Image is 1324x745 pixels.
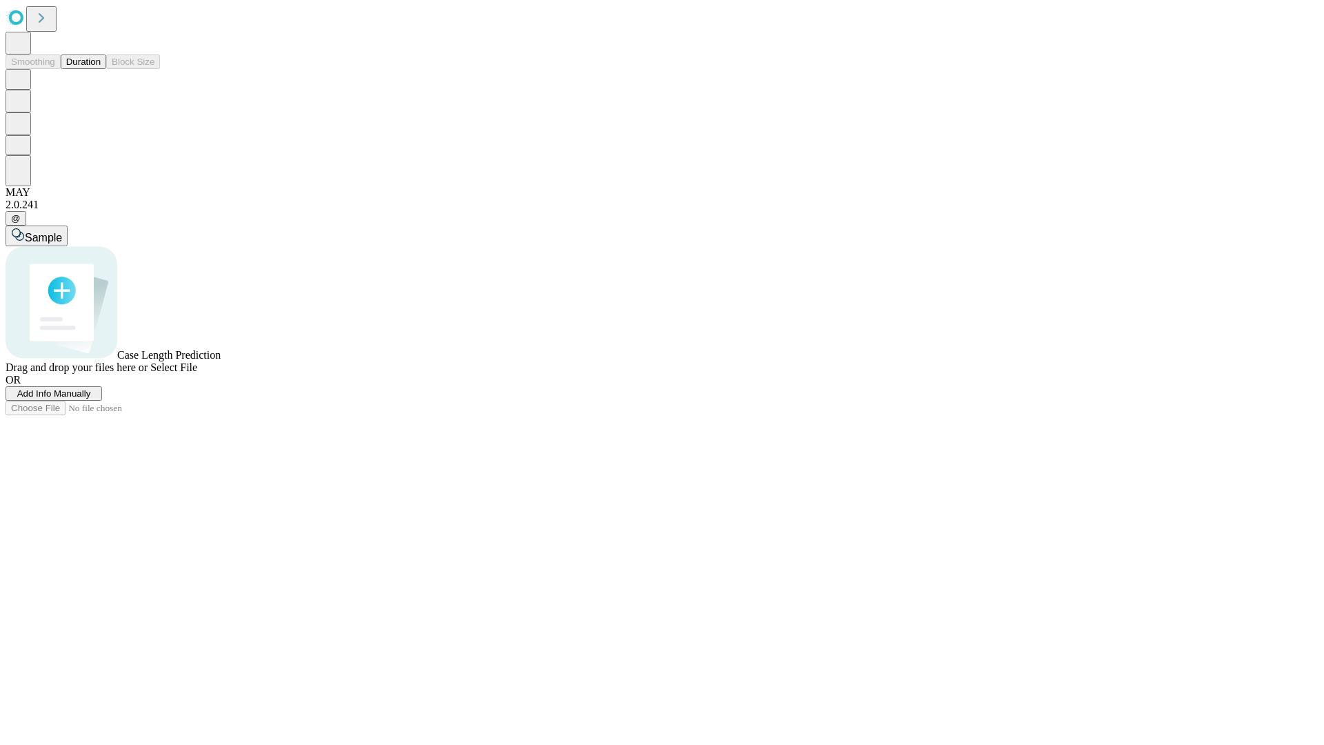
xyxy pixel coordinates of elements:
[11,213,21,223] span: @
[61,54,106,69] button: Duration
[106,54,160,69] button: Block Size
[6,199,1318,211] div: 2.0.241
[117,349,221,361] span: Case Length Prediction
[25,232,62,244] span: Sample
[6,386,102,401] button: Add Info Manually
[6,361,148,373] span: Drag and drop your files here or
[17,388,91,399] span: Add Info Manually
[6,186,1318,199] div: MAY
[150,361,197,373] span: Select File
[6,211,26,226] button: @
[6,54,61,69] button: Smoothing
[6,374,21,386] span: OR
[6,226,68,246] button: Sample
